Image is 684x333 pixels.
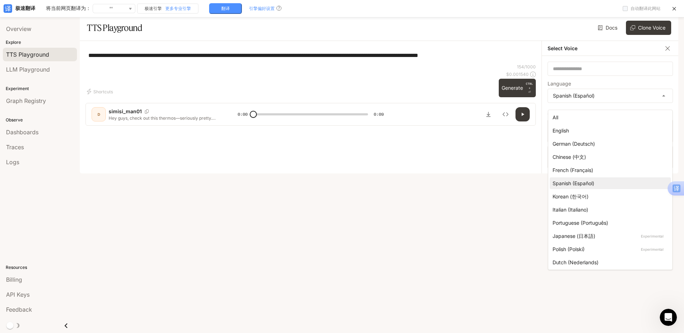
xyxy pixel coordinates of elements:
[553,153,665,161] div: Chinese (中文)
[660,309,677,326] iframe: Intercom live chat
[553,166,665,174] div: French (Français)
[553,179,665,187] div: Spanish (Español)
[553,232,665,240] div: Japanese (日本語)
[553,127,665,134] div: English
[553,259,665,266] div: Dutch (Nederlands)
[553,219,665,227] div: Portuguese (Português)
[553,140,665,147] div: German (Deutsch)
[553,245,665,253] div: Polish (Polski)
[553,206,665,213] div: Italian (Italiano)
[639,246,665,253] p: Experimental
[553,114,665,121] div: All
[639,233,665,239] p: Experimental
[553,193,665,200] div: Korean (한국어)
